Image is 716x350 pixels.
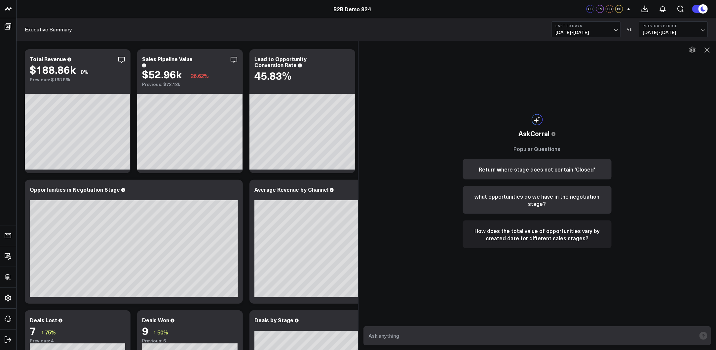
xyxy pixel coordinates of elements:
[254,69,291,81] div: 45.83%
[30,55,66,62] div: Total Revenue
[25,26,72,33] a: Executive Summary
[142,68,182,80] div: $52.96k
[142,82,238,87] div: Previous: $72.18k
[552,21,621,37] button: Last 30 Days[DATE]-[DATE]
[615,5,623,13] div: CB
[45,329,56,336] span: 75%
[153,328,156,336] span: ↑
[81,68,89,75] div: 0%
[555,24,617,28] b: Last 30 Days
[41,328,44,336] span: ↑
[596,5,604,13] div: LN
[142,316,169,324] div: Deals Won
[142,338,238,343] div: Previous: 6
[30,325,36,336] div: 7
[367,330,697,342] input: Ask anything
[254,186,328,193] div: Average Revenue by Channel
[254,316,293,324] div: Deals by Stage
[30,316,57,324] div: Deals Lost
[191,72,209,79] span: 26.62%
[586,5,594,13] div: CS
[333,5,371,13] a: B2B Demo 824
[157,329,168,336] span: 50%
[624,27,636,31] div: VS
[643,24,704,28] b: Previous Period
[142,325,148,336] div: 9
[463,145,612,152] h3: Popular Questions
[463,186,612,214] button: what opportunities do we have in the negotiation stage?
[142,55,193,62] div: Sales Pipeline Value
[187,71,189,80] span: ↓
[30,63,76,75] div: $188.86k
[625,5,633,13] button: +
[254,55,307,68] div: Lead to Opportunity Conversion Rate
[519,129,550,138] span: AskCorral
[30,77,126,82] div: Previous: $188.86k
[627,7,630,11] span: +
[30,186,120,193] div: Opportunities in Negotiation Stage
[555,30,617,35] span: [DATE] - [DATE]
[606,5,614,13] div: LO
[30,338,126,343] div: Previous: 4
[639,21,708,37] button: Previous Period[DATE]-[DATE]
[463,159,612,179] button: Return where stage does not contain 'Closed'
[643,30,704,35] span: [DATE] - [DATE]
[463,220,612,248] button: How does the total value of opportunities vary by created date for different sales stages?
